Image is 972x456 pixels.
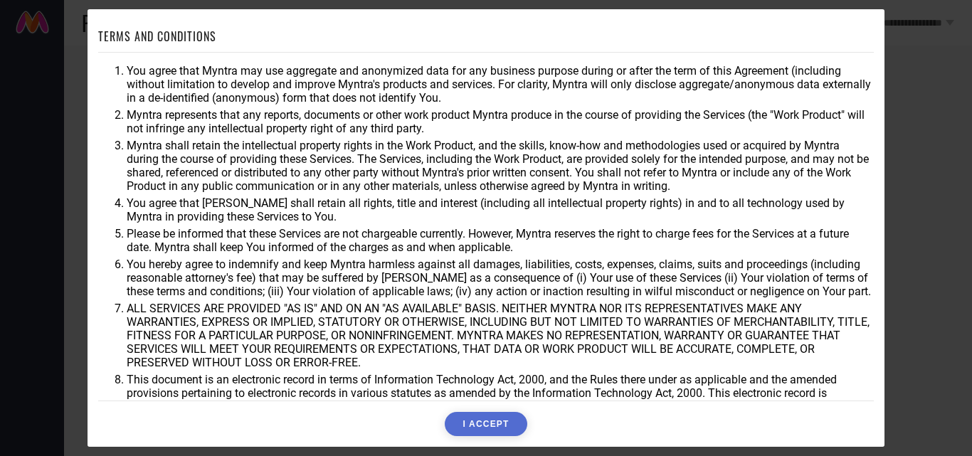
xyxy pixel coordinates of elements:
[127,108,874,135] li: Myntra represents that any reports, documents or other work product Myntra produce in the course ...
[127,302,874,369] li: ALL SERVICES ARE PROVIDED "AS IS" AND ON AN "AS AVAILABLE" BASIS. NEITHER MYNTRA NOR ITS REPRESEN...
[127,258,874,298] li: You hereby agree to indemnify and keep Myntra harmless against all damages, liabilities, costs, e...
[127,139,874,193] li: Myntra shall retain the intellectual property rights in the Work Product, and the skills, know-ho...
[445,412,527,436] button: I ACCEPT
[98,28,216,45] h1: TERMS AND CONDITIONS
[127,227,874,254] li: Please be informed that these Services are not chargeable currently. However, Myntra reserves the...
[127,196,874,223] li: You agree that [PERSON_NAME] shall retain all rights, title and interest (including all intellect...
[127,373,874,413] li: This document is an electronic record in terms of Information Technology Act, 2000, and the Rules...
[127,64,874,105] li: You agree that Myntra may use aggregate and anonymized data for any business purpose during or af...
